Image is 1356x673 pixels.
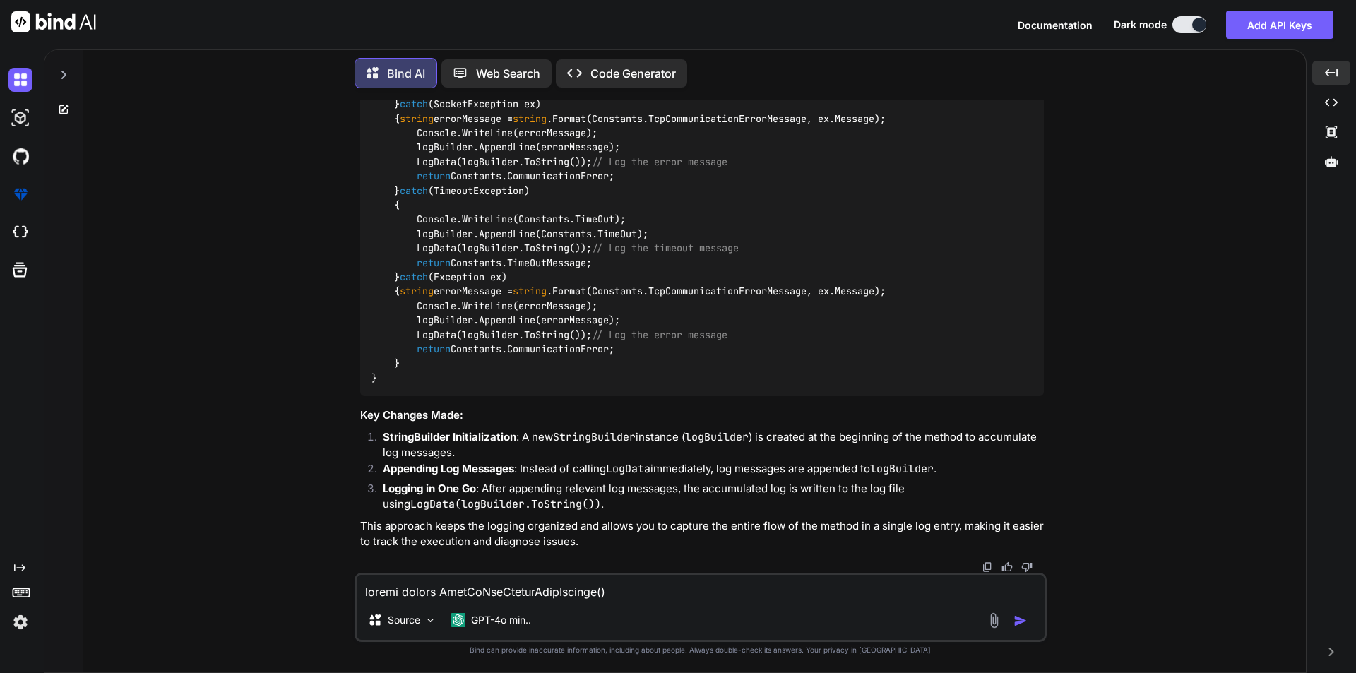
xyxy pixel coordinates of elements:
[986,612,1002,629] img: attachment
[400,112,434,125] span: string
[592,155,727,168] span: // Log the error message
[8,68,32,92] img: darkChat
[371,461,1044,481] li: : Instead of calling immediately, log messages are appended to .
[1021,561,1033,573] img: dislike
[383,462,514,475] strong: Appending Log Messages
[388,613,420,627] p: Source
[400,285,434,298] span: string
[8,610,32,634] img: settings
[410,497,601,511] code: LogData(logBuilder.ToString())
[476,65,540,82] p: Web Search
[1018,18,1093,32] button: Documentation
[590,65,676,82] p: Code Generator
[685,430,749,444] code: logBuilder
[400,98,428,111] span: catch
[8,144,32,168] img: githubDark
[592,242,739,255] span: // Log the timeout message
[8,182,32,206] img: premium
[355,645,1047,655] p: Bind can provide inaccurate information, including about people. Always double-check its answers....
[513,285,547,298] span: string
[870,462,934,476] code: logBuilder
[553,430,636,444] code: StringBuilder
[1013,614,1028,628] img: icon
[982,561,993,573] img: copy
[417,170,451,183] span: return
[1001,561,1013,573] img: like
[1226,11,1333,39] button: Add API Keys
[1018,19,1093,31] span: Documentation
[471,613,531,627] p: GPT-4o min..
[592,328,727,341] span: // Log the error message
[371,481,1044,513] li: : After appending relevant log messages, the accumulated log is written to the log file using .
[371,429,1044,461] li: : A new instance ( ) is created at the beginning of the method to accumulate log messages.
[11,11,96,32] img: Bind AI
[1114,18,1167,32] span: Dark mode
[387,65,425,82] p: Bind AI
[513,112,547,125] span: string
[417,343,451,355] span: return
[606,462,650,476] code: LogData
[360,518,1044,550] p: This approach keeps the logging organized and allows you to capture the entire flow of the method...
[8,106,32,130] img: darkAi-studio
[417,256,451,269] span: return
[360,407,1044,424] h3: Key Changes Made:
[400,184,428,197] span: catch
[400,270,428,283] span: catch
[451,613,465,627] img: GPT-4o mini
[8,220,32,244] img: cloudideIcon
[383,430,516,443] strong: StringBuilder Initialization
[424,614,436,626] img: Pick Models
[383,482,476,495] strong: Logging in One Go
